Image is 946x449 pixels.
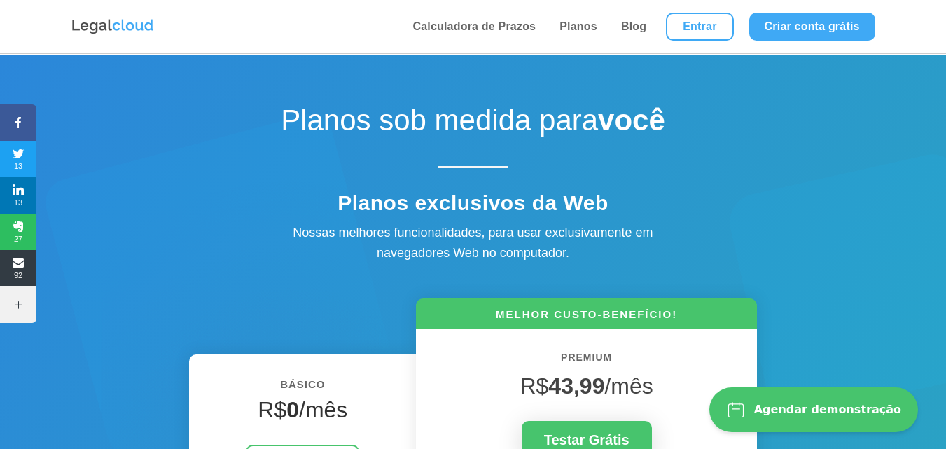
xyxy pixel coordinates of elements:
[263,223,683,263] div: Nossas melhores funcionalidades, para usar exclusivamente em navegadores Web no computador.
[548,373,604,399] strong: 43,99
[71,18,155,36] img: Logo da Legalcloud
[228,103,718,145] h1: Planos sob medida para
[749,13,875,41] a: Criar conta grátis
[437,350,735,373] h6: PREMIUM
[416,307,756,329] h6: MELHOR CUSTO-BENEFÍCIO!
[228,191,718,223] h4: Planos exclusivos da Web
[210,396,395,430] h4: R$ /mês
[520,373,653,399] span: R$ /mês
[210,375,395,401] h6: BÁSICO
[286,397,299,422] strong: 0
[666,13,733,41] a: Entrar
[598,104,665,137] strong: você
